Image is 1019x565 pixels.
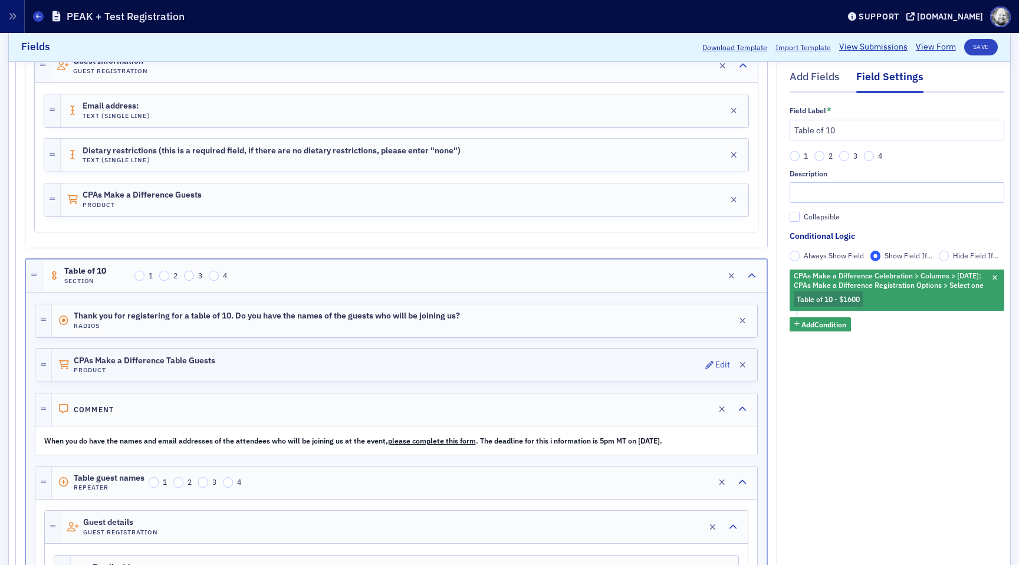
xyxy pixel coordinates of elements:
h4: Product [74,366,215,374]
span: Hide Field If... [953,251,998,261]
h1: PEAK + Test Registration [67,9,185,24]
input: 3 [184,271,195,281]
button: AddCondition [790,317,852,332]
button: Download Template [702,42,767,52]
div: Add Fields [790,70,840,91]
input: Show Field If... [870,251,881,262]
div: Field Label [790,106,826,115]
h4: Text (Single Line) [83,112,150,120]
span: Profile [990,6,1011,27]
input: Collapsible [790,212,800,222]
div: Field Settings [856,70,923,93]
span: Add Condition [801,319,846,330]
span: Always Show Field [804,251,864,261]
span: Import Template [775,42,831,52]
span: 4 [237,477,241,487]
button: Save [964,39,998,55]
span: CPAs Make a Difference Guests [83,190,202,200]
span: 4 [223,271,227,280]
h4: Radios [74,322,460,330]
input: 4 [223,477,234,488]
h4: Guest Registration [73,67,148,75]
span: 4 [878,151,882,160]
span: 1 [163,477,167,487]
input: 2 [159,271,170,281]
div: Table of 10 - $1600 [790,270,1004,311]
abbr: This field is required [827,106,831,116]
span: Dietary restrictions (this is a required field, if there are no dietary restrictions, please ente... [83,146,461,156]
button: [DOMAIN_NAME] [906,12,987,21]
span: 2 [829,151,833,160]
span: 2 [173,271,177,280]
input: 4 [209,271,219,281]
span: 3 [853,151,857,160]
a: View Submissions [839,41,908,54]
div: Support [859,11,899,22]
input: 1 [149,477,159,488]
h4: Comment [74,405,114,414]
input: 2 [814,151,825,162]
div: Edit [715,362,730,368]
span: Table of 10 [64,267,130,276]
h4: Text (Single Line) [83,156,461,164]
span: Show Field If... [885,251,932,261]
span: Table guest names [74,474,144,483]
a: View Form [916,41,956,54]
input: 1 [134,271,145,281]
input: 3 [198,477,209,488]
input: 3 [839,151,850,162]
h4: Guest Registration [83,528,158,536]
span: Thank you for registering for a table of 10. Do you have the names of the guests who will be join... [74,311,460,321]
input: 4 [864,151,875,162]
div: Description [790,169,827,178]
div: [DOMAIN_NAME] [917,11,983,22]
strong: . The deadline for this i nformation is 5pm MT on [DATE]. [476,436,662,445]
input: 2 [173,477,184,488]
input: 1 [790,151,800,162]
span: Table of 10 - $1600 [797,294,860,304]
input: Hide Field If... [939,251,949,262]
h4: Repeater [74,484,144,491]
span: CPAs Make a Difference Celebration > Columns > [DATE]: CPAs Make a Difference Registration Option... [794,271,984,290]
span: 1 [804,151,808,160]
span: 3 [212,477,216,487]
h4: Product [83,201,202,209]
span: 1 [149,271,153,280]
span: 3 [198,271,202,280]
a: please complete this form [388,436,476,445]
div: Conditional Logic [790,231,855,243]
button: Edit [705,357,731,373]
span: Guest details [83,518,149,527]
span: 2 [188,477,192,487]
input: Always Show Field [790,251,800,262]
strong: When you do have the names and email addresses of the attendees who will be joining us at the event, [44,436,388,445]
span: CPAs Make a Difference Table Guests [74,356,215,366]
div: Collapsible [804,212,840,222]
h2: Fields [21,40,50,55]
h4: Section [64,277,130,285]
span: Email address: [83,101,149,111]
